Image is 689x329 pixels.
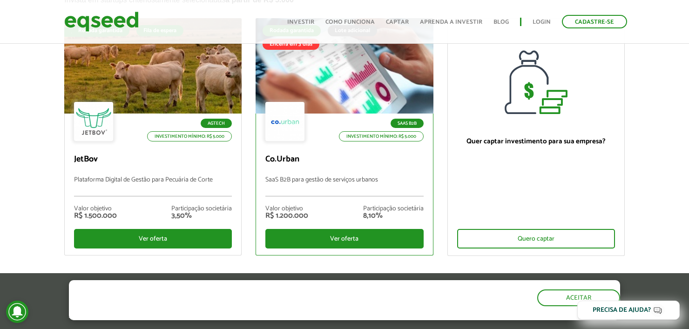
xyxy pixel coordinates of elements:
[386,19,409,25] a: Captar
[171,206,232,212] div: Participação societária
[265,154,423,165] p: Co.Urban
[74,229,232,248] div: Ver oferta
[201,119,232,128] p: Agtech
[533,19,551,25] a: Login
[287,19,314,25] a: Investir
[74,206,117,212] div: Valor objetivo
[265,229,423,248] div: Ver oferta
[537,289,620,306] button: Aceitar
[493,19,509,25] a: Blog
[457,137,615,146] p: Quer captar investimento para sua empresa?
[339,131,424,141] p: Investimento mínimo: R$ 5.000
[420,19,482,25] a: Aprenda a investir
[74,154,232,165] p: JetBov
[74,176,232,196] p: Plataforma Digital de Gestão para Pecuária de Corte
[69,280,399,309] h5: O site da EqSeed utiliza cookies para melhorar sua navegação.
[192,312,299,320] a: política de privacidade e de cookies
[265,206,308,212] div: Valor objetivo
[64,9,139,34] img: EqSeed
[171,212,232,220] div: 3,50%
[263,39,319,50] div: Encerra em 3 dias
[325,19,375,25] a: Como funciona
[256,18,433,255] a: Rodada garantida Lote adicional Encerra em 3 dias SaaS B2B Investimento mínimo: R$ 5.000 Co.Urban...
[265,176,423,196] p: SaaS B2B para gestão de serviços urbanos
[391,119,424,128] p: SaaS B2B
[363,212,424,220] div: 8,10%
[69,311,399,320] p: Ao clicar em "aceitar", você aceita nossa .
[562,15,627,28] a: Cadastre-se
[363,206,424,212] div: Participação societária
[147,131,232,141] p: Investimento mínimo: R$ 5.000
[447,18,625,256] a: Quer captar investimento para sua empresa? Quero captar
[457,229,615,248] div: Quero captar
[64,18,242,255] a: Fila de espera Rodada garantida Fila de espera Agtech Investimento mínimo: R$ 5.000 JetBov Plataf...
[74,212,117,220] div: R$ 1.500.000
[265,212,308,220] div: R$ 1.200.000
